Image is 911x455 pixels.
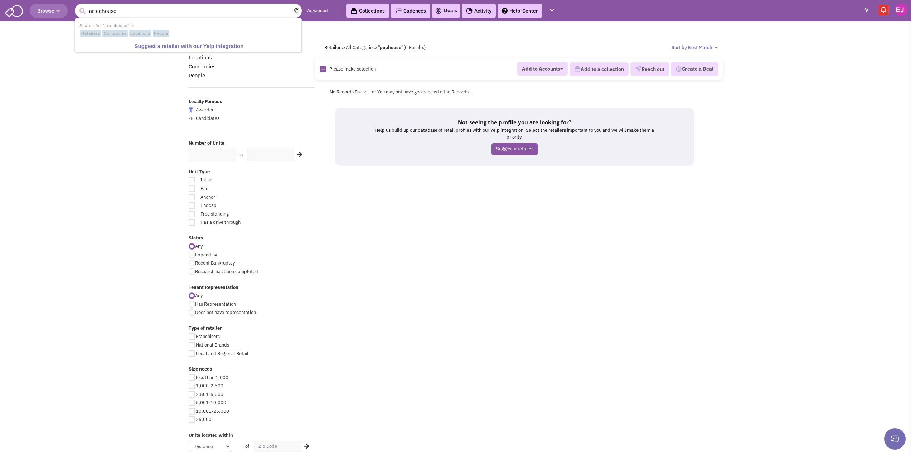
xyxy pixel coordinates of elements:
b: "pophouse" [378,44,403,50]
span: Locations [129,30,151,38]
span: Browse [37,8,60,14]
a: Suggest a retailer [491,143,538,155]
a: Activity [462,4,496,18]
h5: Not seeing the profile you are looking for? [371,118,658,126]
span: less than 1,000 [196,374,228,381]
div: Search Nearby [299,442,310,451]
span: Franchisors [196,333,220,339]
img: locallyfamous-largeicon.png [189,107,193,113]
span: Any [195,243,203,249]
span: National Brands [196,342,229,348]
a: Advanced [307,8,328,14]
span: Local and Regional Retail [196,350,248,357]
img: help.png [502,8,508,14]
img: VectorPaper_Plane.png [635,66,641,72]
span: Candidates [196,115,219,121]
a: Companies [189,63,215,70]
span: Does not have representation [195,309,256,315]
span: Free standing [196,211,275,218]
a: Locations [189,54,212,61]
span: Please make selection [329,66,376,72]
label: Number of Units [189,140,315,147]
button: Browse [30,4,68,18]
span: Expanding [195,252,217,258]
span: 5,001-10,000 [196,400,226,406]
a: People [189,72,205,79]
span: Any [195,292,203,299]
span: People [153,30,169,38]
img: icon-collection-lavender.png [574,66,581,72]
label: Status [189,235,315,242]
span: Retailers [80,30,101,38]
span: Endcap [196,202,275,209]
span: of [245,443,249,449]
a: Help-Center [498,4,542,18]
span: All Categories (0 Results) [346,44,426,50]
span: 25,000+ [196,416,214,422]
a: Retailers [324,44,343,50]
span: 2,501-5,000 [196,391,223,397]
span: Companies [102,30,128,38]
p: Help us build up our database of retail profiles with our Yelp integration. Select the retailers ... [371,127,658,140]
img: icon-deals.svg [435,6,442,15]
span: 10,001-25,000 [196,408,229,414]
label: Unit Type [189,169,315,175]
span: > [375,44,378,50]
label: Tenant Representation [189,284,315,291]
li: Search for "artechouse" in [76,21,301,38]
button: Create a Deal [671,62,718,76]
span: Inline [196,177,275,184]
input: Zip Code [254,441,301,452]
div: Search Nearby [292,150,304,159]
span: Awarded [196,107,215,113]
input: Search [75,4,302,18]
span: Pad [196,185,275,192]
span: No Records Found...or You may not have geo access to the Records... [330,89,473,95]
span: Has a drive through [196,219,275,226]
a: Deals [435,6,457,15]
span: Recent Bankruptcy [195,260,235,266]
a: Cadences [391,4,430,18]
span: Anchor [196,194,275,201]
b: Suggest a retailer with our Yelp integration [135,43,244,49]
label: to [238,152,243,159]
img: Deal-Dollar.png [675,65,682,73]
img: locallyfamous-upvote.png [189,116,193,121]
label: Type of retailer [189,325,315,332]
button: Add to a collection [570,62,629,76]
img: icon-collection-lavender-black.svg [350,8,357,14]
a: Suggest a retailer with our Yelp integration [78,42,300,51]
img: Rectangle.png [320,66,326,72]
span: Research has been completed [195,268,258,275]
span: 1,000-2,500 [196,383,223,389]
a: Collections [346,4,389,18]
label: Units located within [189,432,315,439]
button: Reach out [630,62,669,76]
label: Size needs [189,366,315,373]
img: Activity.png [466,8,473,14]
img: SmartAdmin [5,4,23,17]
img: Cadences_logo.png [395,8,402,13]
span: Has Representation [195,301,236,307]
img: Erin Jarquin [895,4,907,16]
span: > [343,44,346,50]
button: Add to Accounts [517,62,568,76]
label: Locally Famous [189,98,315,105]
